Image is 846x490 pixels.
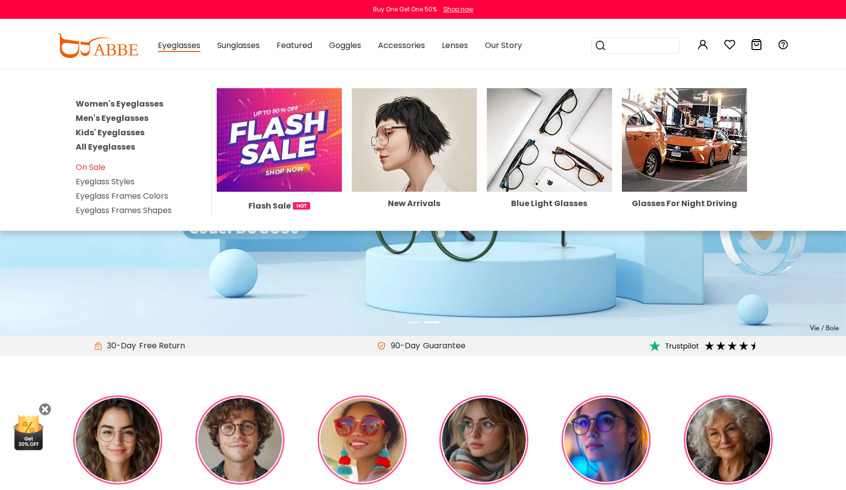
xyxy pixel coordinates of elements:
a: Eyeglass Styles [76,176,135,187]
span: Our Story [485,40,522,51]
span: Accessories [378,40,425,51]
img: New Arrivals [352,88,477,192]
div: Buy One Get One 50% [373,5,437,14]
a: On Sale [76,162,105,173]
a: Kids' Eyeglasses [76,127,144,138]
a: Men's Eyeglasses [76,112,148,124]
span: 30-Day [102,340,136,352]
img: Progressives [684,395,773,485]
img: Blue Light Glasses [487,88,612,192]
img: 1724998894317IetNH.gif [293,202,310,210]
span: Lenses [442,40,468,51]
span: 90-Day [386,340,420,352]
img: mini welcome offer [10,411,47,450]
img: Rx Sunglasses [318,395,407,485]
div: Guarantee [420,340,469,352]
span: Flash Sale [248,200,291,212]
img: Men [195,395,284,485]
div: Shop now [443,5,473,14]
a: Flash Sale [217,134,342,212]
img: Blue Light [562,395,651,485]
a: Women's Eyeglasses [76,98,163,109]
img: Flash Sale [217,88,342,192]
span: Eyeglasses [158,40,200,52]
a: New Arrivals [352,134,477,208]
a: Blue Light Glasses [487,134,612,208]
div: Glasses For Night Driving [622,200,747,208]
a: Glasses For Night Driving [622,134,747,208]
span: Featured [277,40,312,51]
a: All Eyeglasses [76,141,135,153]
a: Eyeglass Frames Shapes [76,205,172,216]
span: Sunglasses [217,40,260,51]
span: Goggles [329,40,361,51]
div: Free Return [136,340,188,352]
a: Eyeglass Frames Colors [76,190,168,202]
img: Reading [439,395,528,485]
img: abbeglasses.com [57,33,138,58]
div: Blue Light Glasses [487,200,612,208]
img: Women [73,395,162,485]
div: New Arrivals [352,200,477,208]
a: Shop now [438,5,473,13]
img: Glasses For Night Driving [622,88,747,192]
